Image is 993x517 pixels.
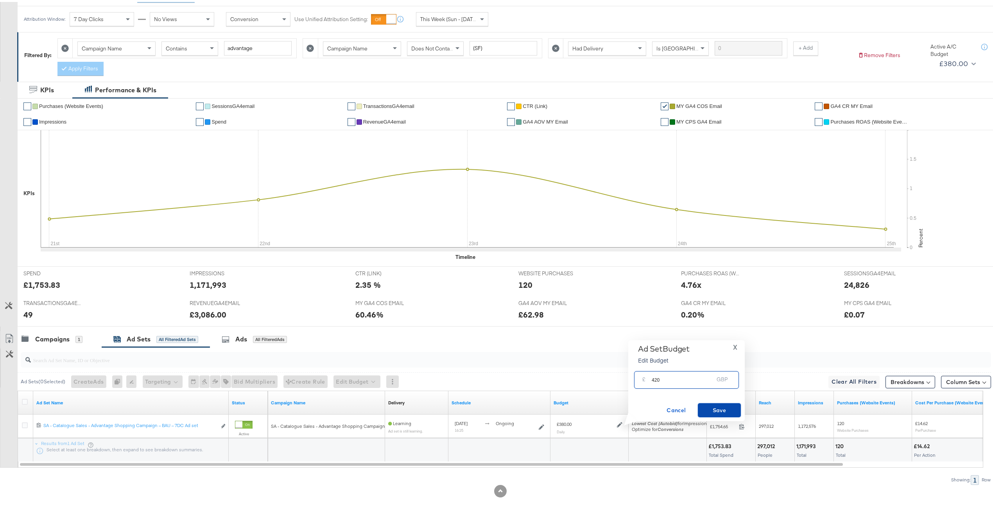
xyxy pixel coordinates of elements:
input: Enter your budget [652,366,713,383]
div: £380.00 [557,419,572,425]
button: Column Sets [941,374,991,386]
sub: Daily [557,427,565,432]
div: All Filtered Ads [253,334,287,341]
span: Total Spend [709,450,733,456]
span: Impressions [39,117,66,123]
span: GA4 CR MY EMAIL [681,298,740,305]
em: Lowest Cost (Autobid) [632,418,678,424]
span: [DATE] [455,418,468,424]
div: KPIs [23,188,35,195]
span: SPEND [23,268,82,275]
div: 120 [835,441,846,448]
span: Campaign Name [82,43,122,50]
a: Reflects the ability of your Ad Set to achieve delivery based on ad states, schedule and budget. [388,398,405,404]
span: No Views [154,14,177,21]
div: 2.35 % [355,277,381,289]
div: Showing: [951,475,971,481]
span: RevenueGA4email [363,117,406,123]
span: Purchases ROAS (Website Events) [830,117,909,123]
div: £1,753.83 [23,277,60,289]
span: £1,754.65 [710,422,736,427]
div: £ [639,372,649,386]
label: Active [235,429,253,434]
a: The number of times your ad was served. On mobile apps an ad is counted as served the first time ... [798,398,831,404]
span: 120 [837,418,844,424]
span: GA4 CR MY Email [830,101,872,107]
span: TransactionsGA4email [363,101,414,107]
a: The number of times a purchase was made tracked by your Custom Audience pixel on your website aft... [837,398,909,404]
a: ✔ [815,101,823,108]
div: £380.00 [939,56,968,68]
div: Attribution Window: [23,14,66,20]
div: 1,171,993 [190,277,226,289]
span: Conversion [230,14,258,21]
div: Performance & KPIs [95,84,156,93]
div: 1 [75,334,82,341]
span: Purchases (Website Events) [39,101,103,107]
input: Enter a search term [715,39,782,54]
span: TRANSACTIONSGA4EMAIL [23,298,82,305]
div: 49 [23,307,33,318]
div: 297,012 [757,441,777,448]
span: Had Delivery [572,43,603,50]
span: Total [836,450,846,456]
div: GBP [713,372,731,386]
a: ✔ [507,116,515,124]
div: 120 [518,277,532,289]
div: Active A/C Budget [930,41,973,56]
button: Cancel [655,401,698,415]
input: Search Ad Set Name, ID or Objective [31,347,900,363]
span: Save [701,404,738,413]
span: MY CPS GA4 Email [676,117,721,123]
a: ✔ [23,116,31,124]
a: Your Ad Set name. [36,398,226,404]
span: IMPRESSIONS [190,268,248,275]
a: Your campaign name. [271,398,382,404]
div: Row [981,475,991,481]
span: Cancel [658,404,695,413]
div: Ad Set Budget [638,342,690,352]
a: Shows the current state of your Ad Set. [232,398,265,404]
div: SA - Catalogue Sales - Advantage Shopping Campaign – BAU – 7DC Ad set [43,420,217,427]
span: SA - Catalogue Sales - Advantage Shopping Campaign – BAU – 7DC [271,421,411,427]
sub: 16:25 [455,426,463,431]
button: X [730,342,740,348]
span: for Impressions [632,418,709,424]
a: The number of people your ad was served to. [759,398,792,404]
span: ongoing [496,418,514,424]
button: Save [698,401,741,415]
span: People [758,450,773,456]
span: Does Not Contain [411,43,454,50]
div: £3,086.00 [190,307,226,318]
span: Clear All Filters [832,375,876,385]
span: Spend [212,117,226,123]
button: Clear All Filters [828,374,880,386]
span: Total [797,450,807,456]
em: Conversions [658,424,683,430]
span: PURCHASES ROAS (WEBSITE EVENTS) [681,268,740,275]
input: Enter a search term [470,39,537,54]
label: Use Unified Attribution Setting: [294,14,368,21]
span: GA4 AOV MY EMAIL [518,298,577,305]
div: Timeline [455,251,475,259]
div: 0 [112,373,126,386]
div: £14.62 [914,441,932,448]
span: 297,012 [759,421,774,427]
span: Campaign Name [327,43,367,50]
span: 1,172,576 [798,421,816,427]
div: Optimize for [632,424,709,431]
a: ✔ [348,101,355,108]
input: Enter a search term [224,39,292,54]
div: 24,826 [844,277,869,289]
a: ✔ [815,116,823,124]
span: Learning [388,418,411,424]
span: MY GA4 COS Email [676,101,722,107]
a: ✔ [661,116,669,124]
div: Filtered By: [24,50,52,57]
text: Percent [917,227,924,246]
a: ✔ [661,101,669,108]
div: £62.98 [518,307,544,318]
button: £380.00 [936,56,977,68]
span: Contains [166,43,187,50]
p: Edit Budget [638,354,690,362]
